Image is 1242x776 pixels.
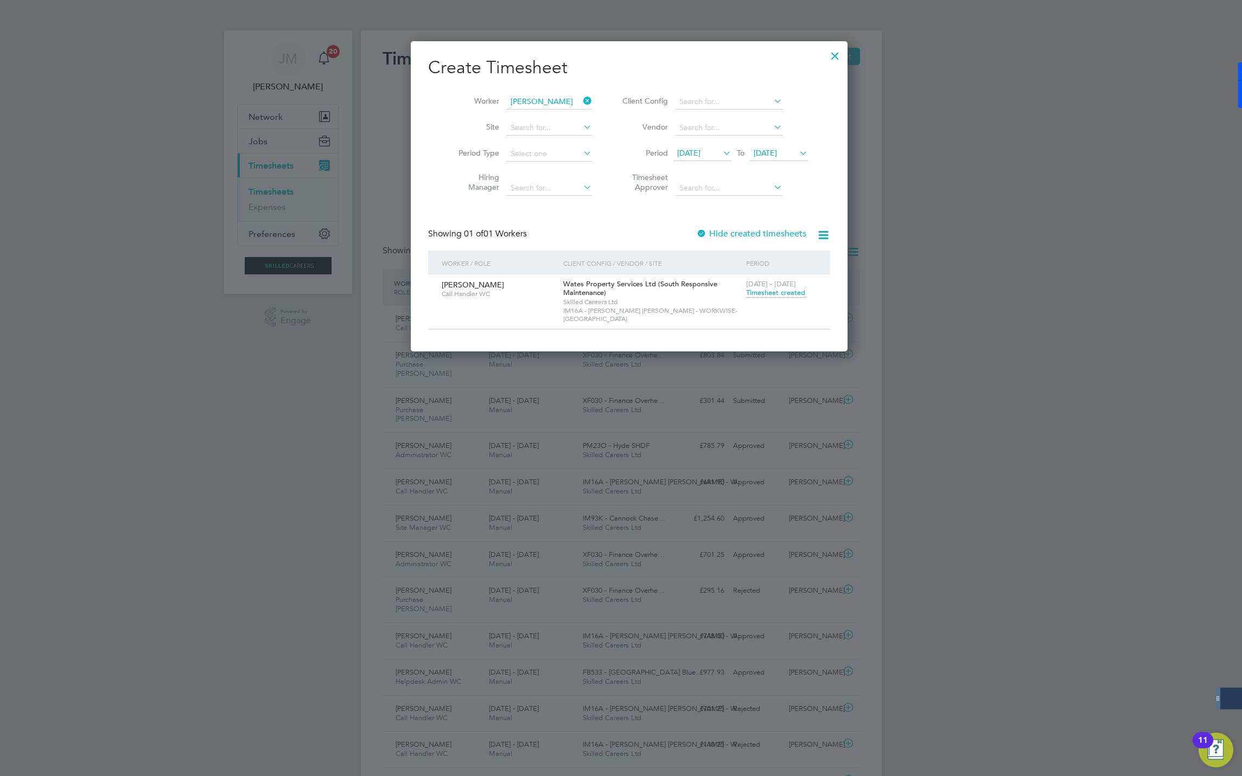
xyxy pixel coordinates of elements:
span: To [734,146,748,160]
span: [DATE] - [DATE] [746,279,796,288]
input: Search for... [507,181,592,196]
input: Search for... [507,120,592,136]
div: Period [743,251,819,275]
span: 01 of [464,228,483,239]
div: 11 [1198,740,1208,754]
span: 01 Workers [464,228,527,239]
label: Period [619,148,668,158]
span: [DATE] [677,148,700,158]
span: Skilled Careers Ltd [563,298,740,306]
label: Period Type [450,148,499,158]
div: Client Config / Vendor / Site [561,251,743,275]
span: [DATE] [754,148,777,158]
input: Search for... [676,181,782,196]
label: Site [450,122,499,132]
span: Wates Property Services Ltd (South Responsive Maintenance) [563,279,717,298]
button: Open Resource Center, 11 new notifications [1199,733,1233,767]
input: Search for... [676,94,782,110]
label: Hide created timesheets [696,228,806,239]
input: Select one [507,146,592,162]
label: Timesheet Approver [619,172,668,192]
label: Client Config [619,96,668,106]
input: Search for... [676,120,782,136]
span: Timesheet created [746,288,805,298]
span: Call Handler WC [442,290,555,298]
label: Vendor [619,122,668,132]
label: Hiring Manager [450,172,499,192]
h2: Create Timesheet [428,56,830,79]
label: Worker [450,96,499,106]
div: Showing [428,228,529,240]
input: Search for... [507,94,592,110]
div: Worker / Role [439,251,561,275]
span: IM16A - [PERSON_NAME] [PERSON_NAME] - WORKWISE- [GEOGRAPHIC_DATA] [563,306,740,323]
span: [PERSON_NAME] [442,280,504,290]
